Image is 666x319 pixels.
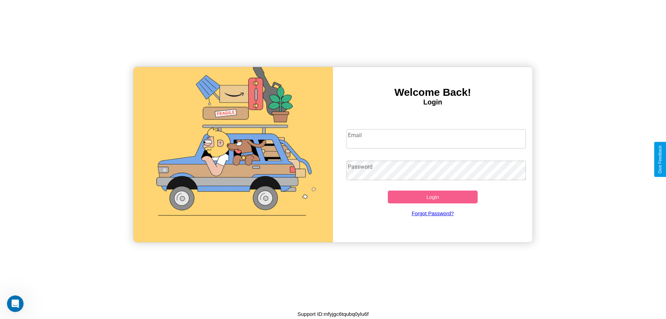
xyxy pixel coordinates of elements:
p: Support ID: mfyjgc6tqubq0ylu6f [297,309,368,319]
a: Forgot Password? [343,203,523,223]
iframe: Intercom live chat [7,295,24,312]
h3: Welcome Back! [333,86,532,98]
img: gif [134,67,333,242]
button: Login [388,191,478,203]
div: Give Feedback [658,145,663,174]
h4: Login [333,98,532,106]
